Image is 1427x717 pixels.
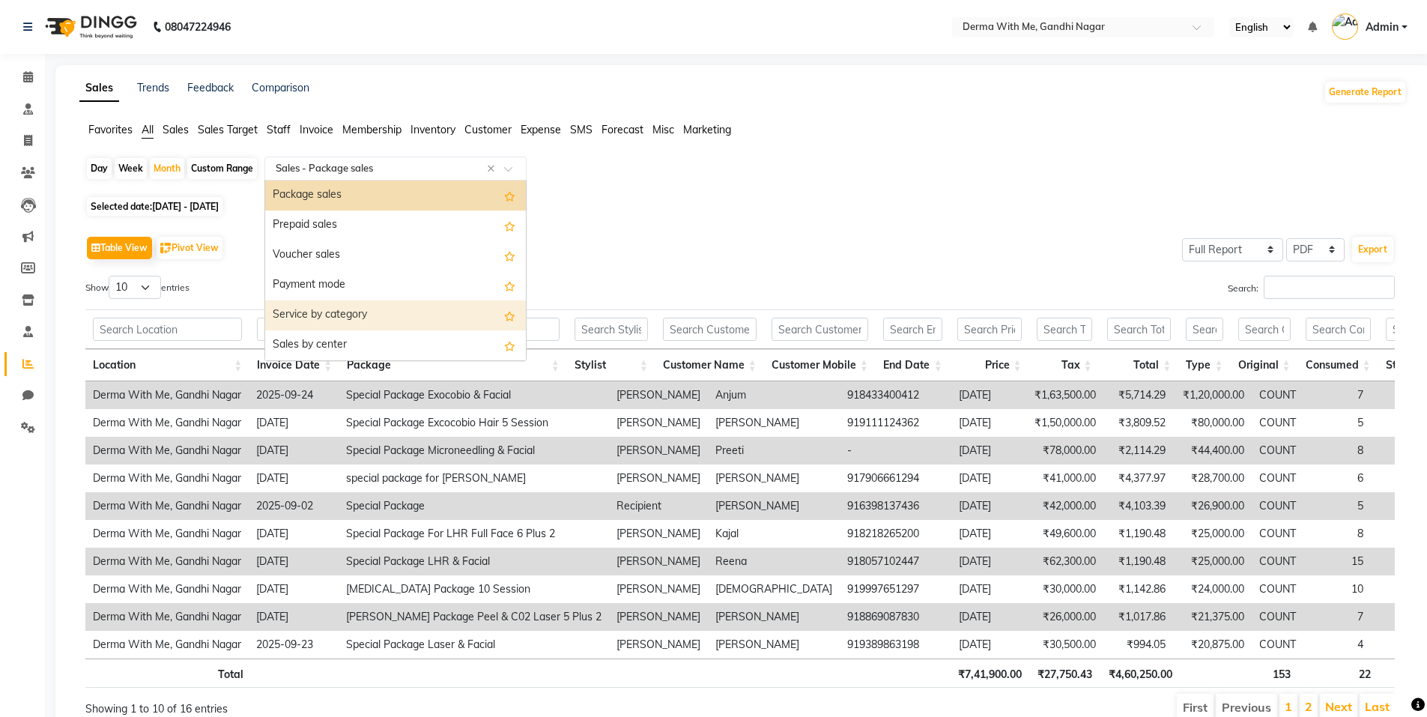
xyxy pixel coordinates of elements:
[840,381,951,409] td: 918433400412
[1252,575,1303,603] td: COUNT
[1252,631,1303,659] td: COUNT
[1303,409,1371,437] td: 5
[265,300,526,330] div: Service by category
[652,123,674,136] span: Misc
[570,123,593,136] span: SMS
[1252,492,1303,520] td: COUNT
[1103,631,1173,659] td: ₹994.05
[1303,465,1371,492] td: 6
[1173,575,1252,603] td: ₹24,000.00
[951,465,1025,492] td: [DATE]
[1103,575,1173,603] td: ₹1,142.86
[1173,603,1252,631] td: ₹21,375.00
[142,123,154,136] span: All
[683,123,731,136] span: Marketing
[567,349,655,381] th: Stylist: activate to sort column ascending
[137,81,169,94] a: Trends
[951,409,1025,437] td: [DATE]
[85,465,249,492] td: Derma With Me, Gandhi Nagar
[609,520,708,548] td: [PERSON_NAME]
[249,381,339,409] td: 2025-09-24
[1173,465,1252,492] td: ₹28,700.00
[85,692,618,717] div: Showing 1 to 10 of 16 entries
[708,520,840,548] td: Kajal
[708,437,840,465] td: Preeti
[85,492,249,520] td: Derma With Me, Gandhi Nagar
[85,575,249,603] td: Derma With Me, Gandhi Nagar
[1264,276,1395,299] input: Search:
[249,437,339,465] td: [DATE]
[1037,318,1092,341] input: Search Tax
[1231,349,1298,381] th: Original: activate to sort column ascending
[1303,520,1371,548] td: 8
[609,631,708,659] td: [PERSON_NAME]
[1252,381,1303,409] td: COUNT
[840,492,951,520] td: 916398137436
[1103,548,1173,575] td: ₹1,190.48
[1303,381,1371,409] td: 7
[249,548,339,575] td: [DATE]
[1025,603,1103,631] td: ₹26,000.00
[1306,318,1371,341] input: Search Consumed
[163,123,189,136] span: Sales
[342,123,402,136] span: Membership
[1325,699,1352,714] a: Next
[38,6,141,48] img: logo
[1103,381,1173,409] td: ₹5,714.29
[951,492,1025,520] td: [DATE]
[265,240,526,270] div: Voucher sales
[1238,318,1291,341] input: Search Original
[1025,492,1103,520] td: ₹42,000.00
[1365,699,1390,714] a: Last
[339,409,609,437] td: Special Package Excocobio Hair 5 Session
[609,465,708,492] td: [PERSON_NAME]
[1100,349,1179,381] th: Total: activate to sort column ascending
[160,243,172,254] img: pivot.png
[504,306,515,324] span: Add this report to Favorites List
[300,123,333,136] span: Invoice
[249,492,339,520] td: 2025-09-02
[840,437,951,465] td: -
[663,318,757,341] input: Search Customer Name
[1025,437,1103,465] td: ₹78,000.00
[198,123,258,136] span: Sales Target
[609,437,708,465] td: [PERSON_NAME]
[87,197,222,216] span: Selected date:
[951,575,1025,603] td: [DATE]
[85,603,249,631] td: Derma With Me, Gandhi Nagar
[249,631,339,659] td: 2025-09-23
[951,548,1025,575] td: [DATE]
[1173,631,1252,659] td: ₹20,875.00
[840,409,951,437] td: 919111124362
[1103,465,1173,492] td: ₹4,377.97
[655,349,764,381] th: Customer Name: activate to sort column ascending
[339,437,609,465] td: Special Package Microneedling & Facial
[264,180,527,361] ng-dropdown-panel: Options list
[187,158,257,179] div: Custom Range
[708,603,840,631] td: [PERSON_NAME]
[1252,548,1303,575] td: COUNT
[252,81,309,94] a: Comparison
[1103,492,1173,520] td: ₹4,103.39
[85,520,249,548] td: Derma With Me, Gandhi Nagar
[951,437,1025,465] td: [DATE]
[109,276,161,299] select: Showentries
[1029,659,1100,688] th: ₹27,750.43
[840,465,951,492] td: 917906661294
[609,575,708,603] td: [PERSON_NAME]
[249,409,339,437] td: [DATE]
[85,631,249,659] td: Derma With Me, Gandhi Nagar
[464,123,512,136] span: Customer
[339,520,609,548] td: Special Package For LHR Full Face 6 Plus 2
[157,237,222,259] button: Pivot View
[1298,349,1378,381] th: Consumed: activate to sort column ascending
[87,158,112,179] div: Day
[1325,82,1405,103] button: Generate Report
[840,548,951,575] td: 918057102447
[85,276,190,299] label: Show entries
[249,349,339,381] th: Invoice Date: activate to sort column ascending
[1173,548,1252,575] td: ₹25,000.00
[1025,381,1103,409] td: ₹1,63,500.00
[951,381,1025,409] td: [DATE]
[1303,548,1371,575] td: 15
